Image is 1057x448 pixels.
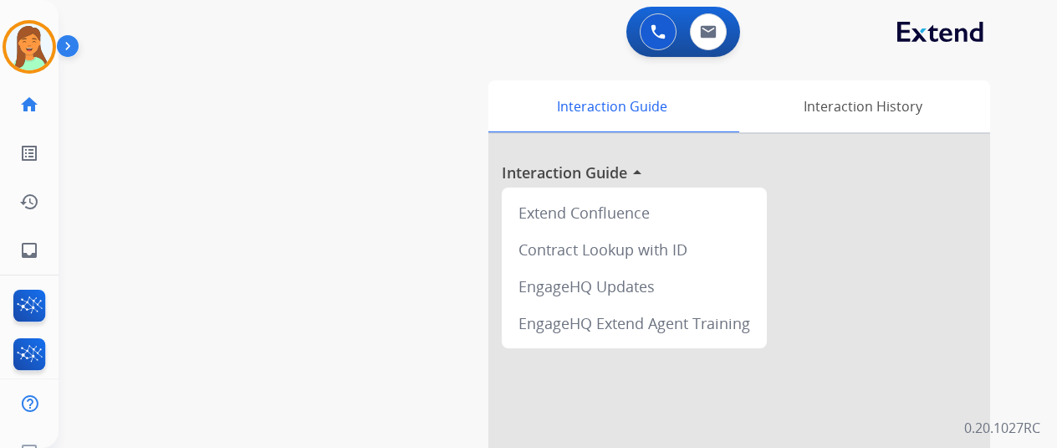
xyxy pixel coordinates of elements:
p: 0.20.1027RC [964,418,1040,438]
mat-icon: list_alt [19,143,39,163]
mat-icon: home [19,95,39,115]
div: Contract Lookup with ID [508,231,760,268]
div: Interaction History [735,80,990,132]
img: avatar [6,23,53,70]
div: Extend Confluence [508,194,760,231]
div: Interaction Guide [488,80,735,132]
div: EngageHQ Updates [508,268,760,305]
div: EngageHQ Extend Agent Training [508,305,760,342]
mat-icon: history [19,192,39,212]
mat-icon: inbox [19,240,39,260]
